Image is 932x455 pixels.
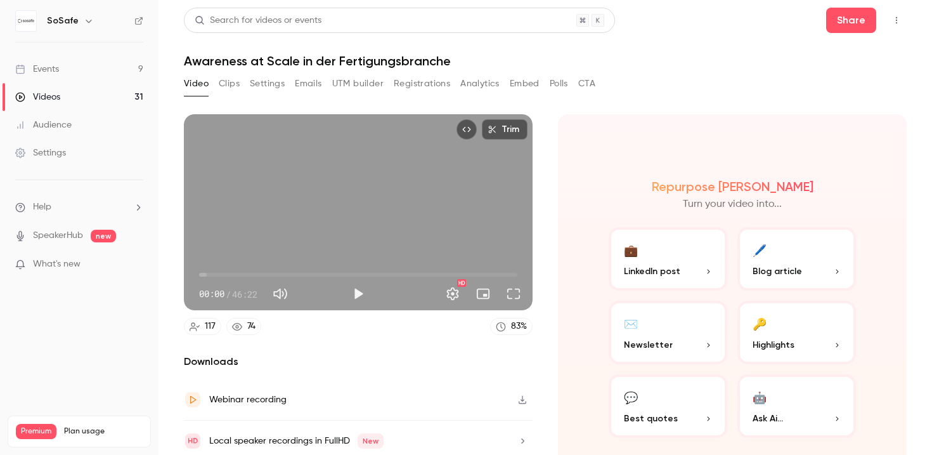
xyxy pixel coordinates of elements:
[15,63,59,76] div: Events
[753,313,767,333] div: 🔑
[205,320,216,333] div: 117
[33,229,83,242] a: SpeakerHub
[753,265,802,278] span: Blog article
[624,265,680,278] span: LinkedIn post
[184,74,209,94] button: Video
[482,119,527,140] button: Trim
[47,15,79,27] h6: SoSafe
[683,197,782,212] p: Turn your video into...
[457,279,466,287] div: HD
[15,147,66,159] div: Settings
[550,74,568,94] button: Polls
[394,74,450,94] button: Registrations
[460,74,500,94] button: Analytics
[624,240,638,260] div: 💼
[91,230,116,242] span: new
[737,301,856,364] button: 🔑Highlights
[232,287,257,301] span: 46:22
[609,227,727,291] button: 💼LinkedIn post
[219,74,240,94] button: Clips
[199,287,224,301] span: 00:00
[652,179,813,194] h2: Repurpose [PERSON_NAME]
[184,53,907,69] h1: Awareness at Scale in der Fertigungsbranche
[195,14,321,27] div: Search for videos or events
[753,338,794,352] span: Highlights
[886,10,907,30] button: Top Bar Actions
[268,281,293,307] button: Mute
[456,119,477,140] button: Embed video
[15,119,72,131] div: Audience
[753,412,783,425] span: Ask Ai...
[624,387,638,407] div: 💬
[346,281,371,307] button: Play
[624,412,678,425] span: Best quotes
[358,433,384,449] span: New
[440,281,465,307] button: Settings
[609,374,727,438] button: 💬Best quotes
[295,74,321,94] button: Emails
[737,374,856,438] button: 🤖Ask Ai...
[184,318,221,335] a: 117
[578,74,595,94] button: CTA
[737,227,856,291] button: 🖊️Blog article
[753,240,767,260] div: 🖊️
[15,91,60,103] div: Videos
[33,201,51,214] span: Help
[226,287,231,301] span: /
[826,8,876,33] button: Share
[470,281,496,307] button: Turn on miniplayer
[609,301,727,364] button: ✉️Newsletter
[16,424,56,439] span: Premium
[33,258,81,271] span: What's new
[332,74,384,94] button: UTM builder
[247,320,256,333] div: 74
[753,387,767,407] div: 🤖
[199,287,257,301] div: 00:00
[209,433,384,449] div: Local speaker recordings in FullHD
[15,201,143,214] li: help-dropdown-opener
[226,318,261,335] a: 74
[64,426,143,437] span: Plan usage
[624,338,673,352] span: Newsletter
[16,11,36,31] img: SoSafe
[209,392,287,407] div: Webinar recording
[184,354,533,369] h2: Downloads
[624,313,638,333] div: ✉️
[250,74,285,94] button: Settings
[501,281,526,307] button: Full screen
[510,74,540,94] button: Embed
[490,318,533,335] a: 83%
[511,320,527,333] div: 83 %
